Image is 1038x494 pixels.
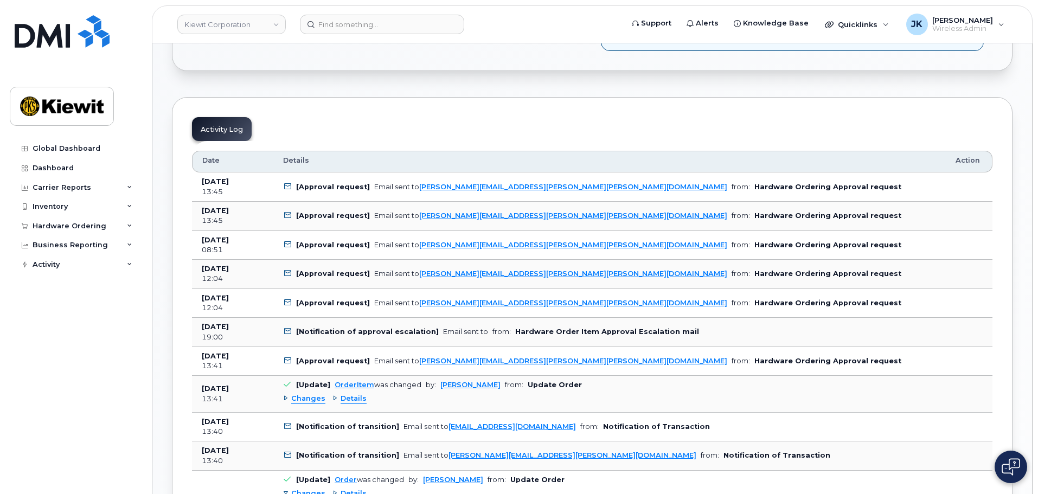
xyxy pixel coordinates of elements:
span: Date [202,156,220,165]
img: Open chat [1002,458,1020,476]
span: Details [341,394,367,404]
div: 13:41 [202,394,264,404]
b: [DATE] [202,384,229,393]
b: [Notification of transition] [296,451,399,459]
a: Kiewit Corporation [177,15,286,34]
b: [Notification of approval escalation] [296,328,439,336]
a: [PERSON_NAME] [440,381,501,389]
div: 19:00 [202,332,264,342]
span: from: [488,476,506,484]
span: from: [732,241,750,249]
div: Jamie Krussel [899,14,1012,35]
span: from: [732,183,750,191]
div: Email sent to [443,328,488,336]
span: Knowledge Base [743,18,809,29]
b: Hardware Ordering Approval request [754,241,901,249]
b: [Approval request] [296,357,370,365]
b: [DATE] [202,446,229,454]
a: [PERSON_NAME][EMAIL_ADDRESS][PERSON_NAME][PERSON_NAME][DOMAIN_NAME] [419,211,727,220]
b: [Approval request] [296,211,370,220]
span: Support [641,18,671,29]
span: from: [580,422,599,431]
div: 13:45 [202,216,264,226]
div: Email sent to [374,241,727,249]
div: was changed [335,381,421,389]
b: [Update] [296,476,330,484]
div: Email sent to [403,451,696,459]
div: Email sent to [374,299,727,307]
div: Email sent to [374,357,727,365]
th: Action [946,151,992,172]
span: by: [408,476,419,484]
div: was changed [335,476,404,484]
div: 13:45 [202,187,264,197]
span: from: [505,381,523,389]
b: [DATE] [202,236,229,244]
a: [PERSON_NAME][EMAIL_ADDRESS][PERSON_NAME][PERSON_NAME][DOMAIN_NAME] [419,299,727,307]
a: Knowledge Base [726,12,816,34]
b: [DATE] [202,177,229,185]
div: Quicklinks [817,14,896,35]
a: [EMAIL_ADDRESS][DOMAIN_NAME] [448,422,576,431]
b: Hardware Ordering Approval request [754,299,901,307]
b: [Approval request] [296,299,370,307]
b: Notification of Transaction [723,451,830,459]
div: 08:51 [202,245,264,255]
span: from: [732,357,750,365]
b: [Approval request] [296,183,370,191]
b: [DATE] [202,418,229,426]
b: [Approval request] [296,270,370,278]
b: [Update] [296,381,330,389]
div: Email sent to [374,211,727,220]
b: [DATE] [202,294,229,302]
b: [DATE] [202,207,229,215]
span: from: [732,299,750,307]
span: Changes [291,394,325,404]
span: Details [283,156,309,165]
div: 13:40 [202,427,264,437]
b: Hardware Ordering Approval request [754,183,901,191]
a: [PERSON_NAME][EMAIL_ADDRESS][PERSON_NAME][PERSON_NAME][DOMAIN_NAME] [419,241,727,249]
div: 13:41 [202,361,264,371]
span: Alerts [696,18,719,29]
span: Quicklinks [838,20,877,29]
b: [DATE] [202,352,229,360]
div: 12:04 [202,303,264,313]
b: Hardware Ordering Approval request [754,357,901,365]
b: [DATE] [202,323,229,331]
a: OrderItem [335,381,374,389]
b: Hardware Ordering Approval request [754,270,901,278]
span: by: [426,381,436,389]
b: [Approval request] [296,241,370,249]
span: from: [701,451,719,459]
div: Email sent to [374,183,727,191]
b: Update Order [510,476,565,484]
div: Email sent to [403,422,576,431]
span: Wireless Admin [932,24,993,33]
b: [Notification of transition] [296,422,399,431]
a: [PERSON_NAME][EMAIL_ADDRESS][PERSON_NAME][PERSON_NAME][DOMAIN_NAME] [419,183,727,191]
b: Notification of Transaction [603,422,710,431]
a: Order [335,476,357,484]
span: from: [732,270,750,278]
span: from: [492,328,511,336]
b: Hardware Ordering Approval request [754,211,901,220]
a: [PERSON_NAME][EMAIL_ADDRESS][PERSON_NAME][PERSON_NAME][DOMAIN_NAME] [419,270,727,278]
b: Hardware Order Item Approval Escalation mail [515,328,699,336]
span: JK [911,18,922,31]
a: [PERSON_NAME][EMAIL_ADDRESS][PERSON_NAME][PERSON_NAME][DOMAIN_NAME] [419,357,727,365]
input: Find something... [300,15,464,34]
a: [PERSON_NAME][EMAIL_ADDRESS][PERSON_NAME][DOMAIN_NAME] [448,451,696,459]
b: Update Order [528,381,582,389]
div: 13:40 [202,456,264,466]
a: Support [624,12,679,34]
b: [DATE] [202,265,229,273]
span: from: [732,211,750,220]
a: Alerts [679,12,726,34]
div: 12:04 [202,274,264,284]
span: [PERSON_NAME] [932,16,993,24]
a: [PERSON_NAME] [423,476,483,484]
div: Email sent to [374,270,727,278]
